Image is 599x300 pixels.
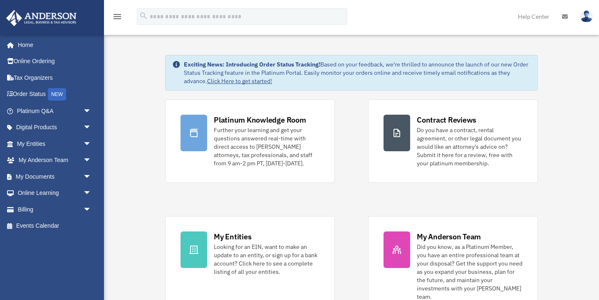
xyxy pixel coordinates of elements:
[6,119,104,136] a: Digital Productsarrow_drop_down
[6,218,104,234] a: Events Calendar
[83,201,100,218] span: arrow_drop_down
[4,10,79,26] img: Anderson Advisors Platinum Portal
[214,126,319,167] div: Further your learning and get your questions answered real-time with direct access to [PERSON_NAM...
[6,135,104,152] a: My Entitiesarrow_drop_down
[417,115,476,125] div: Contract Reviews
[184,60,531,85] div: Based on your feedback, we're thrilled to announce the launch of our new Order Status Tracking fe...
[6,185,104,202] a: Online Learningarrow_drop_down
[83,185,100,202] span: arrow_drop_down
[83,168,100,185] span: arrow_drop_down
[6,103,104,119] a: Platinum Q&Aarrow_drop_down
[165,99,335,183] a: Platinum Knowledge Room Further your learning and get your questions answered real-time with dire...
[6,37,100,53] a: Home
[368,99,538,183] a: Contract Reviews Do you have a contract, rental agreement, or other legal document you would like...
[417,231,481,242] div: My Anderson Team
[83,119,100,136] span: arrow_drop_down
[48,88,66,101] div: NEW
[417,126,522,167] div: Do you have a contract, rental agreement, or other legal document you would like an attorney's ad...
[83,103,100,120] span: arrow_drop_down
[214,231,251,242] div: My Entities
[83,135,100,152] span: arrow_drop_down
[214,243,319,276] div: Looking for an EIN, want to make an update to an entity, or sign up for a bank account? Click her...
[112,12,122,22] i: menu
[6,53,104,70] a: Online Ordering
[112,15,122,22] a: menu
[6,201,104,218] a: Billingarrow_drop_down
[580,10,593,22] img: User Pic
[6,69,104,86] a: Tax Organizers
[214,115,306,125] div: Platinum Knowledge Room
[184,61,320,68] strong: Exciting News: Introducing Order Status Tracking!
[6,152,104,169] a: My Anderson Teamarrow_drop_down
[83,152,100,169] span: arrow_drop_down
[207,77,272,85] a: Click Here to get started!
[6,168,104,185] a: My Documentsarrow_drop_down
[6,86,104,103] a: Order StatusNEW
[139,11,148,20] i: search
